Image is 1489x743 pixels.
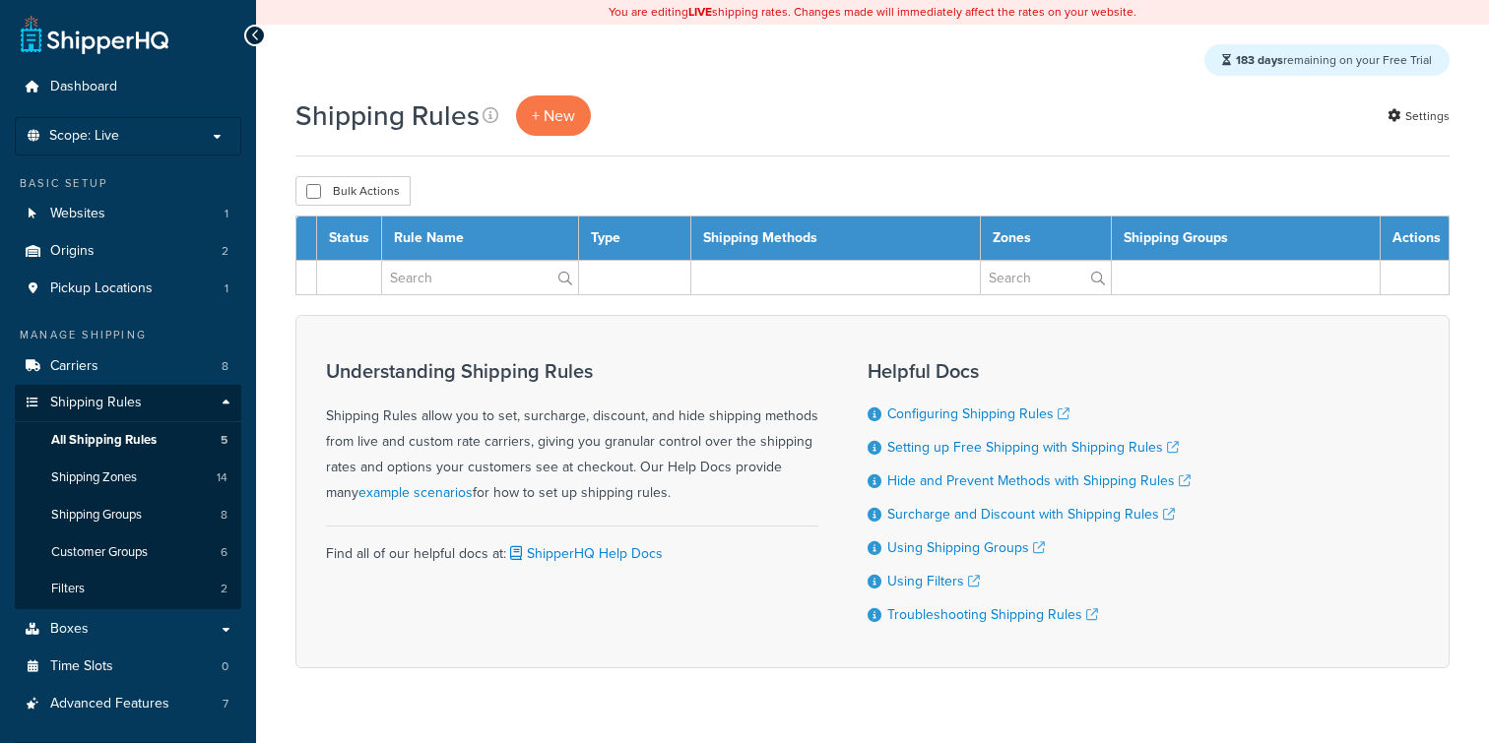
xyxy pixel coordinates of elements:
[51,469,137,486] span: Shipping Zones
[51,544,148,561] span: Customer Groups
[222,358,228,375] span: 8
[15,611,241,648] a: Boxes
[15,460,241,496] li: Shipping Zones
[358,482,473,503] a: example scenarios
[15,497,241,533] li: Shipping Groups
[15,385,241,421] a: Shipping Rules
[382,217,579,261] th: Rule Name
[225,206,228,222] span: 1
[15,571,241,607] li: Filters
[50,79,117,95] span: Dashboard
[326,360,818,506] div: Shipping Rules allow you to set, surcharge, discount, and hide shipping methods from live and cus...
[980,217,1111,261] th: Zones
[295,176,411,206] button: Bulk Actions
[578,217,691,261] th: Type
[1388,102,1450,130] a: Settings
[15,686,241,722] a: Advanced Features 7
[15,196,241,232] li: Websites
[15,327,241,343] div: Manage Shipping
[15,233,241,270] li: Origins
[1204,44,1450,76] div: remaining on your Free Trial
[15,348,241,385] a: Carriers 8
[688,3,712,21] b: LIVE
[326,526,818,567] div: Find all of our helpful docs at:
[15,385,241,609] li: Shipping Rules
[1112,217,1381,261] th: Shipping Groups
[15,422,241,459] li: All Shipping Rules
[887,470,1191,491] a: Hide and Prevent Methods with Shipping Rules
[221,432,227,449] span: 5
[887,571,980,591] a: Using Filters
[15,271,241,307] li: Pickup Locations
[506,543,663,564] a: ShipperHQ Help Docs
[21,15,168,54] a: ShipperHQ Home
[222,243,228,260] span: 2
[887,537,1045,558] a: Using Shipping Groups
[50,243,95,260] span: Origins
[887,504,1175,525] a: Surcharge and Discount with Shipping Rules
[15,348,241,385] li: Carriers
[887,604,1098,625] a: Troubleshooting Shipping Rules
[15,196,241,232] a: Websites 1
[887,403,1069,424] a: Configuring Shipping Rules
[50,280,153,297] span: Pickup Locations
[317,217,382,261] th: Status
[51,507,142,524] span: Shipping Groups
[15,571,241,607] a: Filters 2
[221,544,227,561] span: 6
[868,360,1191,382] h3: Helpful Docs
[382,261,578,294] input: Search
[1381,217,1450,261] th: Actions
[49,128,119,145] span: Scope: Live
[225,280,228,297] span: 1
[50,621,89,638] span: Boxes
[50,358,98,375] span: Carriers
[15,422,241,459] a: All Shipping Rules 5
[221,581,227,597] span: 2
[50,696,169,712] span: Advanced Features
[15,649,241,685] li: Time Slots
[50,395,142,411] span: Shipping Rules
[981,261,1111,294] input: Search
[221,507,227,524] span: 8
[326,360,818,382] h3: Understanding Shipping Rules
[51,432,157,449] span: All Shipping Rules
[223,696,228,712] span: 7
[15,175,241,192] div: Basic Setup
[222,658,228,675] span: 0
[691,217,981,261] th: Shipping Methods
[516,95,591,136] p: + New
[15,534,241,571] li: Customer Groups
[15,460,241,496] a: Shipping Zones 14
[15,534,241,571] a: Customer Groups 6
[887,437,1179,458] a: Setting up Free Shipping with Shipping Rules
[15,686,241,722] li: Advanced Features
[15,69,241,105] a: Dashboard
[295,96,480,135] h1: Shipping Rules
[51,581,85,597] span: Filters
[217,469,227,486] span: 14
[15,233,241,270] a: Origins 2
[15,649,241,685] a: Time Slots 0
[1236,51,1283,69] strong: 183 days
[15,497,241,533] a: Shipping Groups 8
[50,658,113,675] span: Time Slots
[15,271,241,307] a: Pickup Locations 1
[50,206,105,222] span: Websites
